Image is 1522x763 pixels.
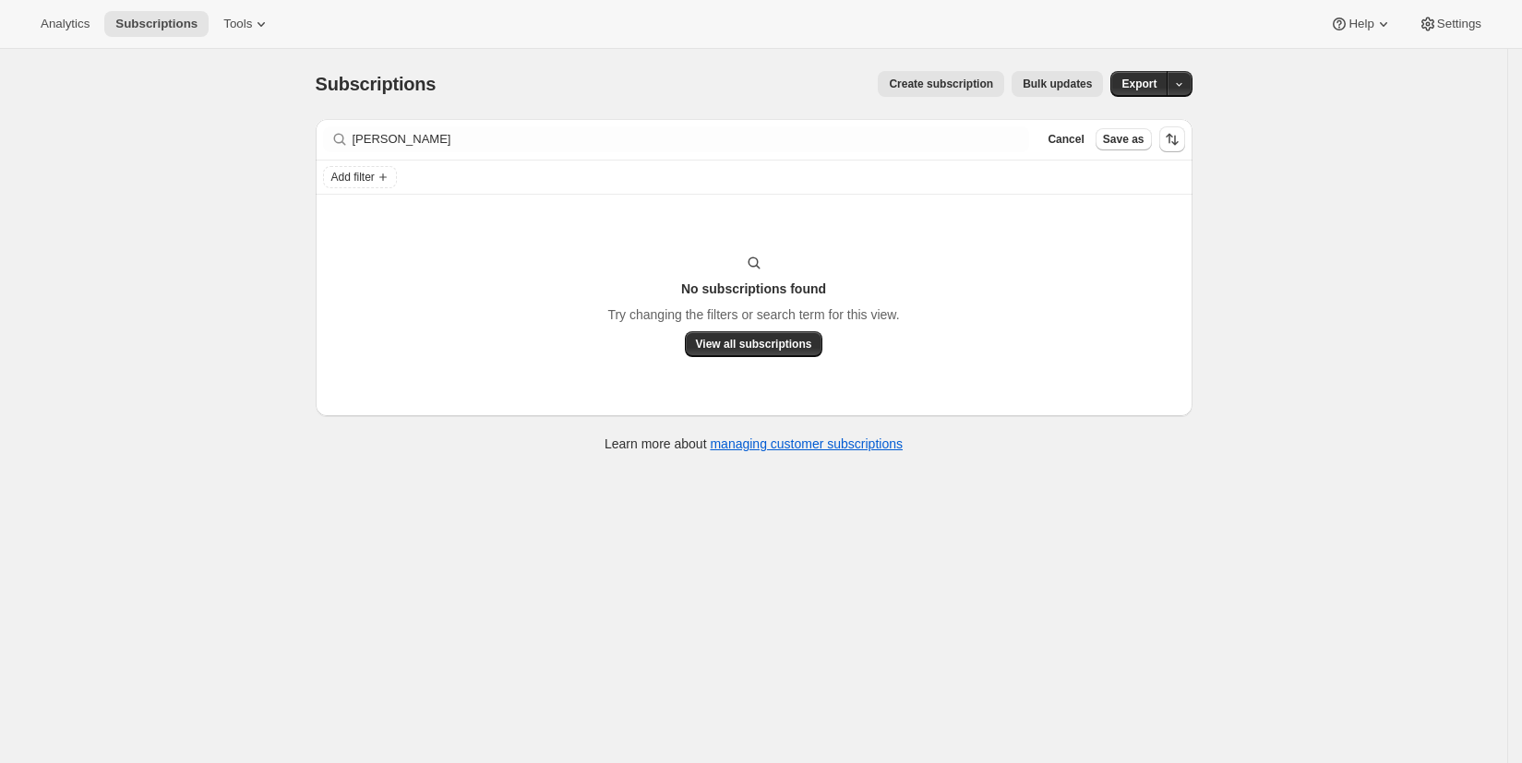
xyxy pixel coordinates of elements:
span: Tools [223,17,252,31]
span: Save as [1103,132,1144,147]
span: Bulk updates [1023,77,1092,91]
button: Settings [1408,11,1492,37]
button: Help [1319,11,1403,37]
h3: No subscriptions found [681,280,826,298]
input: Filter subscribers [353,126,1030,152]
button: Sort the results [1159,126,1185,152]
span: Cancel [1048,132,1084,147]
button: Add filter [323,166,397,188]
button: Export [1110,71,1168,97]
span: View all subscriptions [696,337,812,352]
button: View all subscriptions [685,331,823,357]
button: Cancel [1040,128,1091,150]
span: Create subscription [889,77,993,91]
span: Help [1348,17,1373,31]
span: Settings [1437,17,1481,31]
span: Export [1121,77,1156,91]
span: Analytics [41,17,90,31]
a: managing customer subscriptions [710,436,903,451]
span: Add filter [331,170,375,185]
span: Subscriptions [115,17,198,31]
span: Subscriptions [316,74,437,94]
button: Tools [212,11,282,37]
button: Save as [1096,128,1152,150]
p: Try changing the filters or search term for this view. [607,305,899,324]
button: Analytics [30,11,101,37]
p: Learn more about [605,435,903,453]
button: Create subscription [878,71,1004,97]
button: Bulk updates [1012,71,1103,97]
button: Subscriptions [104,11,209,37]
